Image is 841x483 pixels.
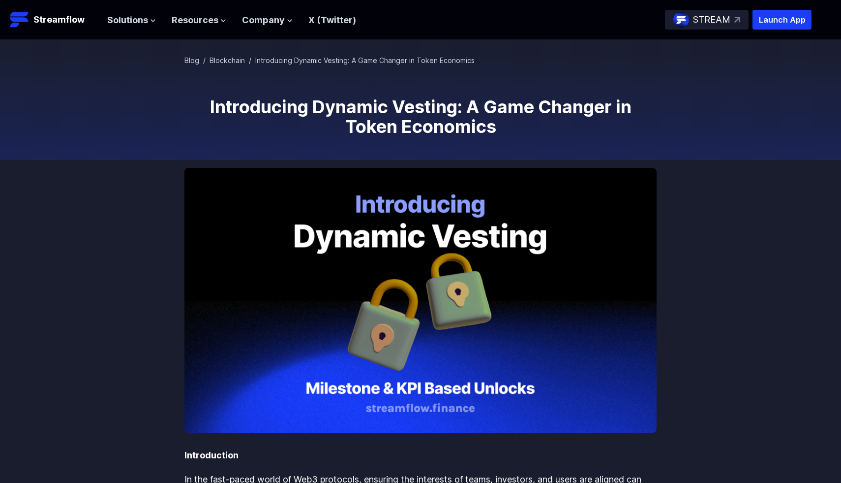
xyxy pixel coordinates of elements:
span: Solutions [107,13,148,28]
img: Streamflow Logo [10,10,30,30]
span: Resources [172,13,218,28]
a: Streamflow [10,10,97,30]
a: X (Twitter) [308,15,356,25]
h1: Introducing Dynamic Vesting: A Game Changer in Token Economics [184,97,657,136]
span: Company [242,13,285,28]
button: Company [242,13,293,28]
a: Blockchain [210,56,245,64]
strong: Introduction [184,450,239,460]
img: Introducing Dynamic Vesting: A Game Changer in Token Economics [184,168,657,433]
span: / [249,56,251,64]
button: Resources [172,13,226,28]
button: Solutions [107,13,156,28]
p: Streamflow [33,13,85,27]
img: top-right-arrow.svg [734,17,740,23]
p: STREAM [693,13,730,27]
a: STREAM [665,10,749,30]
img: streamflow-logo-circle.png [673,12,689,28]
button: Launch App [752,10,811,30]
a: Blog [184,56,199,64]
span: Introducing Dynamic Vesting: A Game Changer in Token Economics [255,56,475,64]
span: / [203,56,206,64]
